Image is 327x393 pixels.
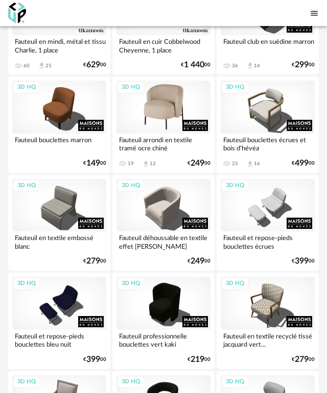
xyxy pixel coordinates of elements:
div: € 00 [188,160,211,167]
div: Fauteuil en cuir Cobbelwood Cheyenne, 1 place [116,35,211,56]
div: Fauteuil en textile recyclé tissé jacquard vert... [221,330,315,350]
a: 3D HQ Fauteuil arrondi en textile tramé ocre chiné 19 Download icon 12 €24900 [112,76,215,173]
div: 3D HQ [117,81,145,94]
div: 14 [254,63,260,69]
div: Fauteuil arrondi en textile tramé ocre chiné [116,134,211,154]
span: Download icon [246,62,254,69]
span: 399 [295,258,309,265]
a: 3D HQ Fauteuil déhoussable en textile effet [PERSON_NAME] €24900 [112,175,215,271]
div: € 00 [83,62,106,68]
div: Fauteuil et repose-pieds bouclettes bleu nuit [12,330,106,350]
span: 279 [295,356,309,363]
div: € 00 [292,62,315,68]
a: 3D HQ Fauteuil en textile embossé blanc €27900 [8,175,110,271]
span: Download icon [246,160,254,168]
div: € 00 [188,258,211,265]
div: Fauteuil bouclettes marron [12,134,106,154]
div: 25 [232,161,238,167]
div: 3D HQ [13,81,40,94]
div: 36 [232,63,238,69]
a: 3D HQ Fauteuil et repose-pieds bouclettes bleu nuit €39900 [8,273,110,369]
span: Download icon [38,62,45,69]
div: Fauteuil club en suédine marron [221,35,315,56]
span: 219 [191,356,204,363]
span: 629 [86,62,100,68]
span: 499 [295,160,309,167]
span: 1 440 [184,62,204,68]
div: € 00 [188,356,211,363]
span: 249 [191,160,204,167]
a: 3D HQ Fauteuil professionnelle bouclettes vert kaki €21900 [112,273,215,369]
span: 399 [86,356,100,363]
div: 3D HQ [221,81,249,94]
div: Fauteuil en textile embossé blanc [12,231,106,252]
div: 3D HQ [13,376,40,388]
div: € 00 [292,160,315,167]
div: Fauteuil professionnelle bouclettes vert kaki [116,330,211,350]
div: € 00 [292,356,315,363]
div: Fauteuil bouclettes écrues et bois d'hévéa [221,134,315,154]
div: 3D HQ [13,179,40,192]
div: 60 [24,63,30,69]
div: 3D HQ [117,277,145,290]
span: Download icon [142,160,150,168]
span: 149 [86,160,100,167]
a: 3D HQ Fauteuil et repose-pieds bouclettes écrues €39900 [217,175,319,271]
div: 3D HQ [13,277,40,290]
div: 3D HQ [221,277,249,290]
a: 3D HQ Fauteuil bouclettes marron €14900 [8,76,110,173]
span: 249 [191,258,204,265]
div: 19 [128,161,134,167]
div: Fauteuil en mindi, métal et tissu Charlie, 1 place [12,35,106,56]
div: € 00 [292,258,315,265]
div: 16 [254,161,260,167]
div: 3D HQ [221,179,249,192]
div: 12 [150,161,156,167]
div: 3D HQ [117,179,145,192]
span: Menu icon [310,8,319,18]
div: € 00 [83,356,106,363]
div: 3D HQ [221,376,249,388]
div: € 00 [83,160,106,167]
div: 25 [45,63,52,69]
a: 3D HQ Fauteuil en textile recyclé tissé jacquard vert... €27900 [217,273,319,369]
div: Fauteuil et repose-pieds bouclettes écrues [221,231,315,252]
div: € 00 [181,62,211,68]
span: 279 [86,258,100,265]
div: € 00 [83,258,106,265]
span: 299 [295,62,309,68]
img: OXP [8,3,26,23]
a: 3D HQ Fauteuil bouclettes écrues et bois d'hévéa 25 Download icon 16 €49900 [217,76,319,173]
div: Fauteuil déhoussable en textile effet [PERSON_NAME] [116,231,211,252]
div: 3D HQ [117,376,145,388]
